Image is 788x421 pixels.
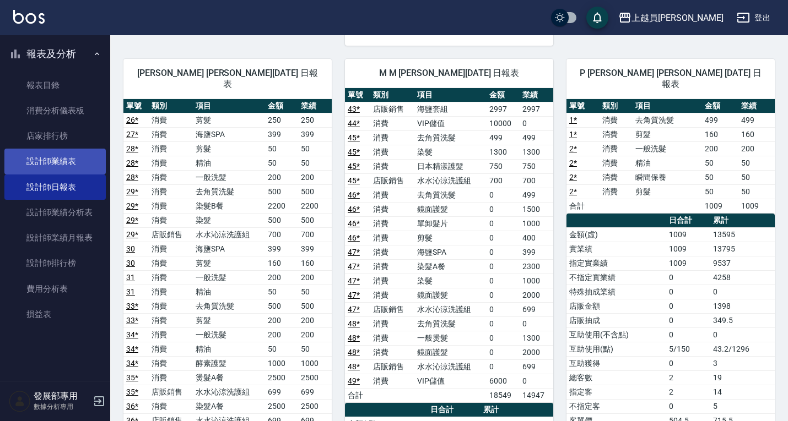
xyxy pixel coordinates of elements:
td: 染髮 [193,213,265,227]
td: 0 [487,188,520,202]
td: 1000 [520,274,553,288]
a: 設計師業績表 [4,149,106,174]
a: 消費分析儀表板 [4,98,106,123]
th: 項目 [193,99,265,113]
td: 消費 [149,299,193,313]
td: 精油 [633,156,702,170]
td: 消費 [370,188,414,202]
td: 200 [265,270,299,285]
td: 1398 [710,299,775,313]
td: 0 [710,285,775,299]
td: 0 [487,274,520,288]
td: 剪髮 [633,127,702,141]
td: 消費 [370,145,414,159]
table: a dense table [566,99,775,214]
td: 1300 [520,145,553,159]
td: 不指定客 [566,399,666,413]
td: 染髮A餐 [193,399,265,413]
td: 消費 [370,345,414,359]
td: 699 [298,385,332,399]
td: 50 [702,156,738,170]
td: 699 [520,359,553,374]
td: 50 [265,156,299,170]
td: 50 [265,141,299,156]
th: 累計 [481,403,553,417]
td: 0 [487,216,520,231]
td: 單卸髮片 [414,216,487,231]
td: 2500 [298,370,332,385]
td: 消費 [600,156,633,170]
td: 160 [738,127,775,141]
td: 400 [520,231,553,245]
td: 700 [298,227,332,242]
td: 1009 [702,199,738,213]
td: 消費 [370,374,414,388]
td: 2 [666,370,710,385]
td: 指定實業績 [566,256,666,270]
td: 399 [298,127,332,141]
td: 0 [487,331,520,345]
td: 0 [666,327,710,342]
td: 500 [265,184,299,199]
th: 累計 [710,214,775,228]
td: 去角質洗髮 [633,113,702,127]
th: 類別 [600,99,633,113]
td: 200 [702,141,738,156]
td: VIP儲值 [414,374,487,388]
td: 水水沁涼洗護組 [193,227,265,242]
td: 1000 [265,356,299,370]
td: 1000 [520,216,553,231]
td: 0 [520,116,553,130]
td: 2997 [487,102,520,116]
td: 0 [487,202,520,216]
td: 200 [298,327,332,342]
td: 總客數 [566,370,666,385]
td: 特殊抽成業績 [566,285,666,299]
td: 消費 [370,130,414,145]
td: 500 [265,213,299,227]
td: 1009 [666,227,710,242]
td: 1009 [738,199,775,213]
td: 349.5 [710,313,775,327]
th: 日合計 [428,403,481,417]
td: 酵素護髮 [193,356,265,370]
td: 消費 [149,170,193,184]
td: 500 [298,213,332,227]
td: 50 [298,342,332,356]
td: 剪髮 [193,141,265,156]
td: 消費 [149,285,193,299]
td: 0 [520,374,553,388]
td: 0 [666,356,710,370]
td: 消費 [370,316,414,331]
td: 消費 [149,184,193,199]
div: 上越員[PERSON_NAME] [632,11,724,25]
td: 50 [298,285,332,299]
td: 50 [738,184,775,199]
td: 水水沁涼洗護組 [414,302,487,316]
td: 染髮 [414,145,487,159]
td: 消費 [600,141,633,156]
td: 13795 [710,242,775,256]
td: 消費 [370,116,414,130]
td: 2300 [520,259,553,274]
td: 消費 [370,259,414,274]
p: 數據分析專用 [34,402,90,412]
td: 0 [666,270,710,285]
td: 去角質洗髮 [414,316,487,331]
td: 一般燙髮 [414,331,487,345]
td: 不指定實業績 [566,270,666,285]
th: 類別 [149,99,193,113]
td: 消費 [149,370,193,385]
td: 2200 [298,199,332,213]
td: 50 [298,141,332,156]
td: 消費 [370,245,414,259]
td: 0 [487,345,520,359]
td: 互助使用(點) [566,342,666,356]
td: 實業績 [566,242,666,256]
td: 海鹽套組 [414,102,487,116]
a: 設計師排行榜 [4,250,106,276]
a: 31 [126,273,135,282]
td: 店販抽成 [566,313,666,327]
td: 750 [487,159,520,173]
td: 消費 [600,127,633,141]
